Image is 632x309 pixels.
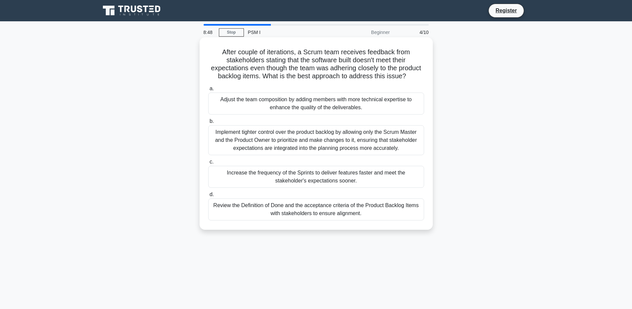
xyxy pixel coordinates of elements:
span: d. [210,191,214,197]
div: Increase the frequency of the Sprints to deliver features faster and meet the stakeholder's expec... [208,166,424,188]
div: 8:48 [200,26,219,39]
div: Beginner [335,26,394,39]
div: PSM I [244,26,335,39]
div: Adjust the team composition by adding members with more technical expertise to enhance the qualit... [208,93,424,115]
span: b. [210,118,214,124]
div: 4/10 [394,26,433,39]
a: Register [491,6,521,15]
span: c. [210,159,214,164]
a: Stop [219,28,244,37]
div: Implement tighter control over the product backlog by allowing only the Scrum Master and the Prod... [208,125,424,155]
h5: After couple of iterations, a Scrum team receives feedback from stakeholders stating that the sof... [208,48,425,81]
span: a. [210,86,214,91]
div: Review the Definition of Done and the acceptance criteria of the Product Backlog Items with stake... [208,198,424,220]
